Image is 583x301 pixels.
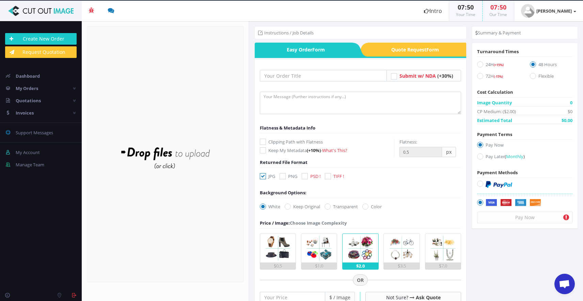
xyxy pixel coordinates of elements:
span: px [442,147,456,157]
span: : [464,3,467,11]
a: Submit w/ NDA (+30%) [399,73,453,79]
span: Flatness & Metadata Info [260,125,315,131]
span: Support Messages [16,130,53,136]
span: (+10%) [307,147,321,153]
a: Intro [417,1,449,21]
div: $7.0 [425,262,461,269]
div: $2.0 [343,262,378,269]
span: 50 [500,3,506,11]
span: Dashboard [16,73,40,79]
img: 2.png [305,234,333,262]
small: Your Time [456,12,475,17]
label: 72H [477,73,520,82]
span: OR [353,274,368,286]
span: Turnaround Times [477,48,519,55]
small: Our Time [489,12,507,17]
span: Submit w/ NDA [399,73,436,79]
img: PayPal [486,181,512,188]
span: Easy Order [255,43,352,57]
span: (+15%) [494,63,504,67]
img: 1.png [264,234,292,262]
label: Pay Later [477,153,572,162]
a: (-15%) [494,73,503,79]
span: $0 [568,108,572,115]
span: Cost Calculation [477,89,513,95]
a: Request Quotation [5,46,77,58]
div: Choose Image Complexity [260,220,347,226]
div: $1.0 [301,262,337,269]
label: 24H [477,61,520,70]
span: PSD ! [310,173,320,179]
span: 0 [570,99,572,106]
a: Quote RequestForm [369,43,467,57]
span: (-15%) [494,74,503,79]
img: Cut Out Image [5,6,77,16]
label: Flatness: [399,138,417,145]
li: Instructions / Job Details [258,29,314,36]
span: Price / Image: [260,220,290,226]
span: Estimated Total [477,117,512,124]
a: Easy OrderForm [255,43,352,57]
label: White [260,203,280,210]
label: Keep My Metadata - [260,147,394,154]
span: Payment Methods [477,169,518,176]
a: Create New Order [5,33,77,45]
span: My Account [16,149,40,155]
span: Invoices [16,110,34,116]
span: Quote Request [369,43,467,57]
img: 5.png [429,234,457,262]
div: Background Options: [260,189,306,196]
div: $0.5 [260,262,296,269]
img: 4.png [388,234,416,262]
i: Form [426,46,439,53]
li: Summary & Payment [475,29,521,36]
span: CP Medium: ($2.00) [477,108,516,115]
div: Open de chat [554,274,575,294]
label: Clipping Path with Flatness [260,138,394,145]
a: [PERSON_NAME] [514,1,583,21]
span: $0.00 [562,117,572,124]
span: TIFF ! [333,173,344,179]
div: $3.5 [384,262,419,269]
a: (Monthly) [505,153,525,160]
span: Image Quantity [477,99,512,106]
label: Flexible [530,73,572,82]
a: What's This? [322,147,347,153]
input: Your Order Title [260,70,387,81]
span: Payment Terms [477,131,512,137]
span: Monthly [506,153,523,160]
label: 48 Hours [530,61,572,70]
span: 07 [490,3,497,11]
label: PNG [280,173,297,180]
label: Transparent [325,203,358,210]
span: 07 [458,3,464,11]
span: Not Sure? [386,294,408,301]
span: Returned File Format [260,159,308,165]
span: My Orders [16,85,38,91]
label: Pay Now [477,141,572,151]
label: JPG [260,173,275,180]
strong: [PERSON_NAME] [536,8,572,14]
span: : [497,3,500,11]
span: 50 [467,3,474,11]
i: Form [312,46,325,53]
span: (+30%) [437,73,453,79]
img: Securely by Stripe [486,199,541,207]
span: Manage Team [16,162,44,168]
span: Quotations [16,97,41,104]
label: Color [362,203,382,210]
a: Ask Quote [416,294,441,301]
a: (+15%) [494,61,504,67]
label: Keep Original [285,203,320,210]
img: user_default.jpg [521,4,535,18]
img: 3.png [346,234,375,262]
